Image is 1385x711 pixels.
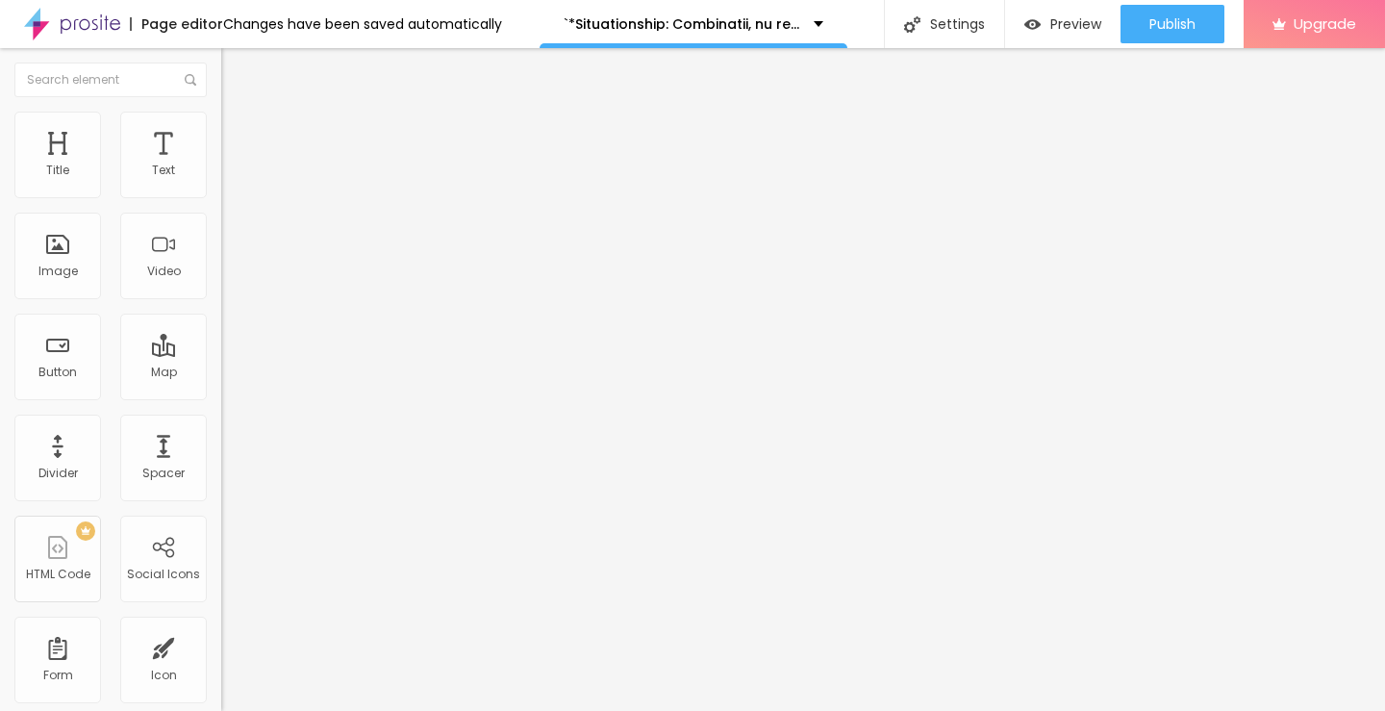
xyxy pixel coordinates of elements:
button: Publish [1121,5,1224,43]
p: `*Situationship: Combinatii, nu relatii 2025 Urmărește Online Subtitrat Română HD [564,17,799,31]
div: Page editor [130,17,223,31]
div: Text [152,164,175,177]
img: Icone [185,74,196,86]
span: Upgrade [1294,15,1356,32]
div: Social Icons [127,568,200,581]
div: Video [147,265,181,278]
div: Changes have been saved automatically [223,17,502,31]
span: Preview [1050,16,1101,32]
input: Search element [14,63,207,97]
img: view-1.svg [1024,16,1041,33]
span: Publish [1149,16,1196,32]
div: Title [46,164,69,177]
button: Preview [1005,5,1121,43]
div: Icon [151,669,177,682]
div: Form [43,669,73,682]
div: HTML Code [26,568,90,581]
img: Icone [904,16,920,33]
div: Divider [38,467,78,480]
div: Spacer [142,467,185,480]
div: Image [38,265,78,278]
div: Map [151,366,177,379]
div: Button [38,366,77,379]
iframe: Editor [221,48,1385,711]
